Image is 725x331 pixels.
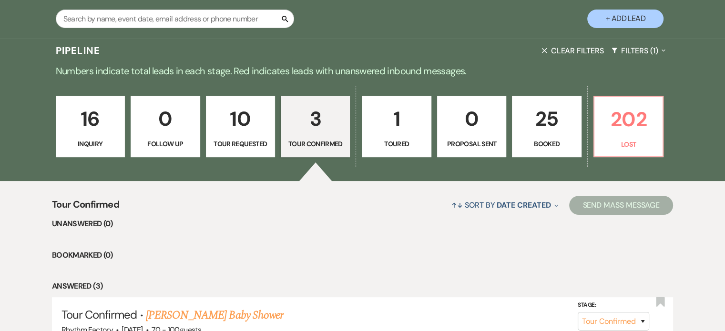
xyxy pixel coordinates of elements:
[362,96,431,158] a: 1Toured
[56,96,125,158] a: 16Inquiry
[287,139,344,149] p: Tour Confirmed
[62,139,119,149] p: Inquiry
[52,218,673,230] li: Unanswered (0)
[56,10,294,28] input: Search by name, event date, email address or phone number
[512,96,581,158] a: 25Booked
[451,200,463,210] span: ↑↓
[206,96,275,158] a: 10Tour Requested
[600,103,657,135] p: 202
[212,139,269,149] p: Tour Requested
[518,139,575,149] p: Booked
[287,103,344,135] p: 3
[587,10,664,28] button: + Add Lead
[518,103,575,135] p: 25
[578,300,649,311] label: Stage:
[448,192,562,218] button: Sort By Date Created
[443,139,500,149] p: Proposal Sent
[608,38,670,63] button: Filters (1)
[368,139,425,149] p: Toured
[52,280,673,292] li: Answered (3)
[281,96,350,158] a: 3Tour Confirmed
[538,38,607,63] button: Clear Filters
[20,63,706,79] p: Numbers indicate total leads in each stage. Red indicates leads with unanswered inbound messages.
[137,103,194,135] p: 0
[212,103,269,135] p: 10
[62,103,119,135] p: 16
[61,307,137,322] span: Tour Confirmed
[52,249,673,261] li: Bookmarked (0)
[593,96,664,158] a: 202Lost
[569,196,673,215] button: Send Mass Message
[146,307,283,324] a: [PERSON_NAME] Baby Shower
[497,200,551,210] span: Date Created
[443,103,500,135] p: 0
[137,139,194,149] p: Follow Up
[600,139,657,150] p: Lost
[131,96,200,158] a: 0Follow Up
[56,44,101,57] h3: Pipeline
[368,103,425,135] p: 1
[52,197,119,218] span: Tour Confirmed
[437,96,506,158] a: 0Proposal Sent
